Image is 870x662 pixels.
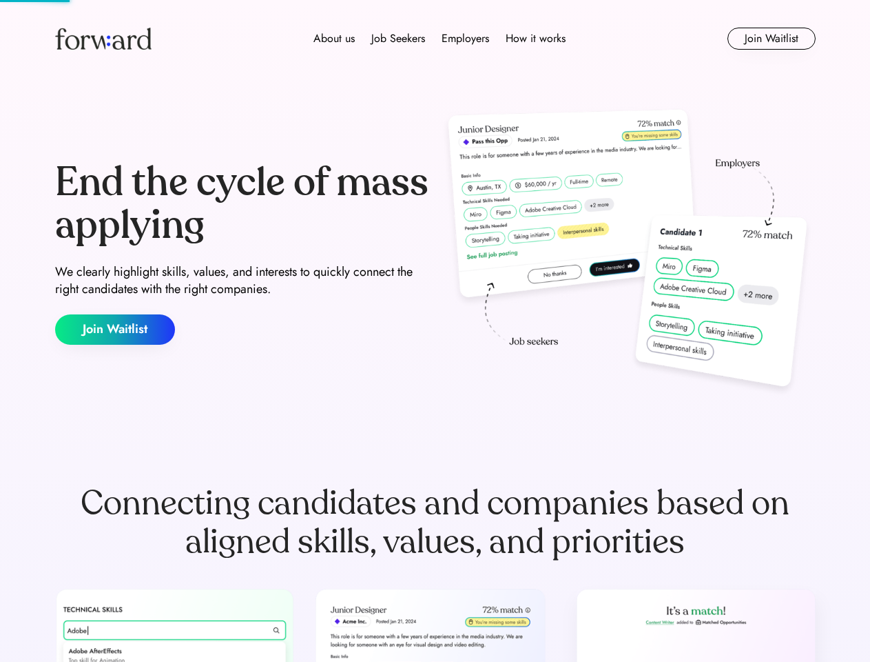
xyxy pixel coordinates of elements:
div: About us [313,30,355,47]
div: Connecting candidates and companies based on aligned skills, values, and priorities [55,484,816,561]
img: hero-image.png [441,105,816,401]
div: We clearly highlight skills, values, and interests to quickly connect the right candidates with t... [55,263,430,298]
div: Job Seekers [371,30,425,47]
button: Join Waitlist [727,28,816,50]
div: Employers [442,30,489,47]
img: Forward logo [55,28,152,50]
div: End the cycle of mass applying [55,161,430,246]
button: Join Waitlist [55,314,175,345]
div: How it works [506,30,566,47]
